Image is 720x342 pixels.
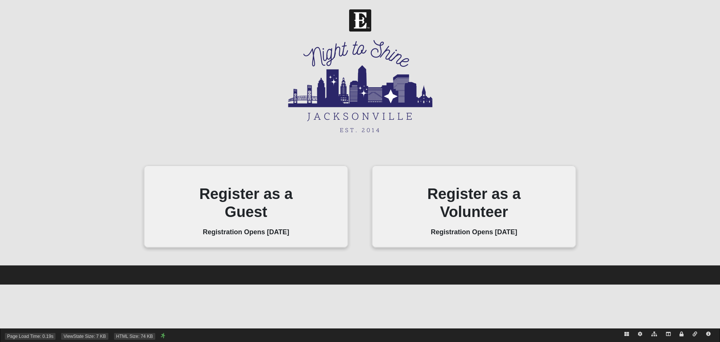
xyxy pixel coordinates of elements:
[423,185,525,221] h2: Register as a Volunteer
[195,185,297,221] h2: Register as a Guest
[288,39,432,133] img: JAX_LOGO_-_Night_to_Shine.png
[620,329,633,340] a: Block Configuration (Alt-B)
[161,332,165,340] a: Web cache enabled
[61,333,108,340] span: ViewState Size: 7 KB
[349,9,371,32] img: Church of Eleven22 Logo
[423,228,525,237] h4: Registration Opens [DATE]
[138,164,354,249] a: Register as a Guest Registration Opens [DATE] Register as a Guest Registration Opens [DATE]
[114,333,155,340] span: HTML Size: 74 KB
[702,329,715,340] a: Rock Information
[7,334,53,339] a: Page Load Time: 0.19s
[688,329,702,340] a: Add Short Link
[661,329,675,340] a: Page Zones (Alt+Z)
[647,329,661,340] a: Child Pages (Alt+L)
[195,228,297,237] h4: Registration Opens [DATE]
[633,329,647,340] a: Page Properties (Alt+P)
[675,329,688,340] a: Page Security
